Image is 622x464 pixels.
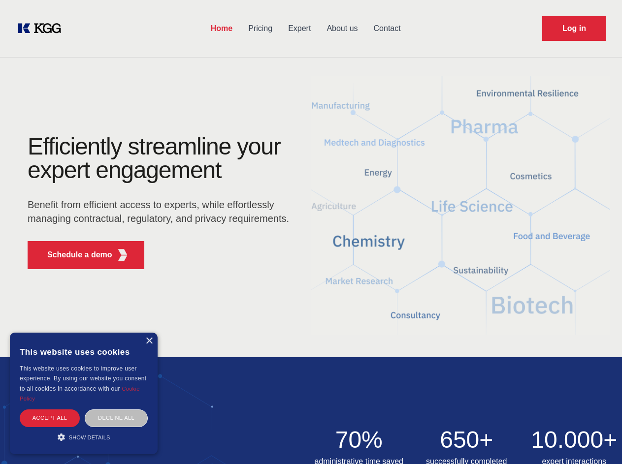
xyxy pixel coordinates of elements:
span: This website uses cookies to improve user experience. By using our website you consent to all coo... [20,365,146,392]
img: KGG Fifth Element RED [117,249,129,261]
a: Request Demo [542,16,606,41]
a: About us [319,16,365,41]
div: Decline all [85,409,148,427]
h1: Efficiently streamline your expert engagement [28,135,295,182]
div: Close [145,338,153,345]
div: Accept all [20,409,80,427]
a: Home [203,16,240,41]
div: Show details [20,432,148,442]
p: Benefit from efficient access to experts, while effortlessly managing contractual, regulatory, an... [28,198,295,225]
a: Expert [280,16,319,41]
a: Pricing [240,16,280,41]
p: Schedule a demo [47,249,112,261]
span: Show details [69,434,110,440]
div: This website uses cookies [20,340,148,364]
a: KOL Knowledge Platform: Talk to Key External Experts (KEE) [16,21,69,36]
a: Contact [366,16,409,41]
h2: 650+ [419,428,515,452]
h2: 70% [311,428,407,452]
img: KGG Fifth Element RED [311,64,611,347]
button: Schedule a demoKGG Fifth Element RED [28,241,144,269]
a: Cookie Policy [20,386,140,402]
